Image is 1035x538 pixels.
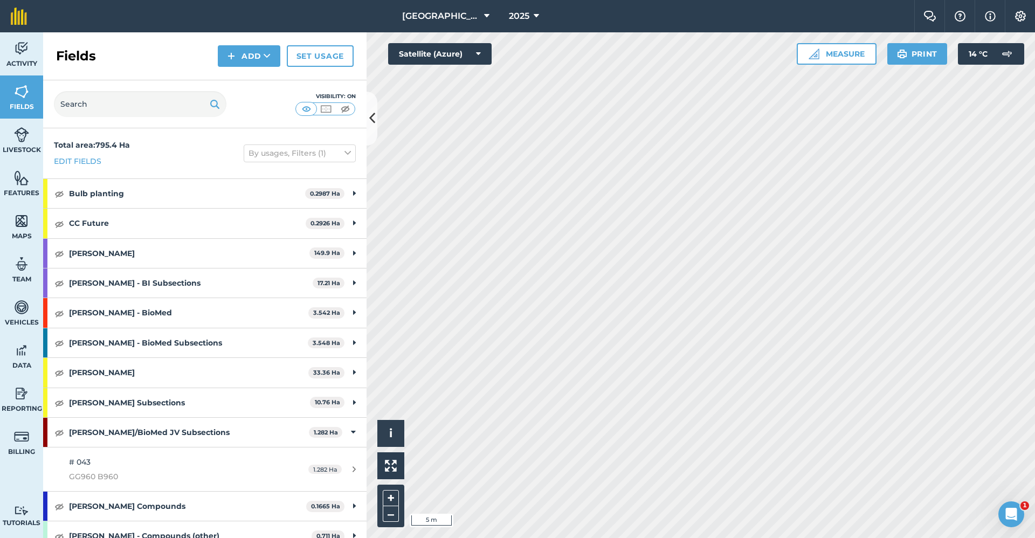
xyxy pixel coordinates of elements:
img: svg+xml;base64,PHN2ZyB4bWxucz0iaHR0cDovL3d3dy53My5vcmcvMjAwMC9zdmciIHdpZHRoPSI1NiIgaGVpZ2h0PSI2MC... [14,213,29,229]
img: svg+xml;base64,PHN2ZyB4bWxucz0iaHR0cDovL3d3dy53My5vcmcvMjAwMC9zdmciIHdpZHRoPSI1NiIgaGVpZ2h0PSI2MC... [14,84,29,100]
span: 14 ° C [969,43,988,65]
a: Edit fields [54,155,101,167]
div: [PERSON_NAME] - BI Subsections17.21 Ha [43,268,367,298]
img: svg+xml;base64,PHN2ZyB4bWxucz0iaHR0cDovL3d3dy53My5vcmcvMjAwMC9zdmciIHdpZHRoPSI1MCIgaGVpZ2h0PSI0MC... [319,104,333,114]
img: svg+xml;base64,PD94bWwgdmVyc2lvbj0iMS4wIiBlbmNvZGluZz0idXRmLTgiPz4KPCEtLSBHZW5lcmF0b3I6IEFkb2JlIE... [14,127,29,143]
img: svg+xml;base64,PHN2ZyB4bWxucz0iaHR0cDovL3d3dy53My5vcmcvMjAwMC9zdmciIHdpZHRoPSIxOCIgaGVpZ2h0PSIyNC... [54,336,64,349]
img: A question mark icon [954,11,967,22]
img: svg+xml;base64,PHN2ZyB4bWxucz0iaHR0cDovL3d3dy53My5vcmcvMjAwMC9zdmciIHdpZHRoPSIxOSIgaGVpZ2h0PSIyNC... [210,98,220,111]
strong: 0.2926 Ha [310,219,340,227]
button: Add [218,45,280,67]
span: GG960 B960 [69,471,272,482]
strong: 0.2987 Ha [310,190,340,197]
iframe: Intercom live chat [998,501,1024,527]
img: Ruler icon [809,49,819,59]
button: – [383,506,399,522]
img: svg+xml;base64,PHN2ZyB4bWxucz0iaHR0cDovL3d3dy53My5vcmcvMjAwMC9zdmciIHdpZHRoPSIxOCIgaGVpZ2h0PSIyNC... [54,396,64,409]
span: [GEOGRAPHIC_DATA] (Gardens) [402,10,480,23]
img: svg+xml;base64,PD94bWwgdmVyc2lvbj0iMS4wIiBlbmNvZGluZz0idXRmLTgiPz4KPCEtLSBHZW5lcmF0b3I6IEFkb2JlIE... [14,385,29,402]
strong: 10.76 Ha [315,398,340,406]
span: 1.282 Ha [308,465,342,474]
button: By usages, Filters (1) [244,144,356,162]
div: [PERSON_NAME] - BioMed3.542 Ha [43,298,367,327]
img: svg+xml;base64,PHN2ZyB4bWxucz0iaHR0cDovL3d3dy53My5vcmcvMjAwMC9zdmciIHdpZHRoPSIxOCIgaGVpZ2h0PSIyNC... [54,277,64,289]
button: i [377,420,404,447]
div: CC Future0.2926 Ha [43,209,367,238]
img: Two speech bubbles overlapping with the left bubble in the forefront [923,11,936,22]
div: Bulb planting0.2987 Ha [43,179,367,208]
a: Set usage [287,45,354,67]
strong: [PERSON_NAME] Compounds [69,492,306,521]
button: Print [887,43,948,65]
a: # 043GG960 B9601.282 Ha [43,447,367,491]
strong: [PERSON_NAME] [69,358,308,387]
h2: Fields [56,47,96,65]
span: 1 [1020,501,1029,510]
img: svg+xml;base64,PD94bWwgdmVyc2lvbj0iMS4wIiBlbmNvZGluZz0idXRmLTgiPz4KPCEtLSBHZW5lcmF0b3I6IEFkb2JlIE... [14,429,29,445]
button: Measure [797,43,877,65]
strong: Total area : 795.4 Ha [54,140,130,150]
img: svg+xml;base64,PHN2ZyB4bWxucz0iaHR0cDovL3d3dy53My5vcmcvMjAwMC9zdmciIHdpZHRoPSIxOCIgaGVpZ2h0PSIyNC... [54,366,64,379]
div: [PERSON_NAME] - BioMed Subsections3.548 Ha [43,328,367,357]
img: svg+xml;base64,PHN2ZyB4bWxucz0iaHR0cDovL3d3dy53My5vcmcvMjAwMC9zdmciIHdpZHRoPSIxNyIgaGVpZ2h0PSIxNy... [985,10,996,23]
strong: Bulb planting [69,179,305,208]
img: fieldmargin Logo [11,8,27,25]
strong: CC Future [69,209,306,238]
img: svg+xml;base64,PD94bWwgdmVyc2lvbj0iMS4wIiBlbmNvZGluZz0idXRmLTgiPz4KPCEtLSBHZW5lcmF0b3I6IEFkb2JlIE... [996,43,1018,65]
img: svg+xml;base64,PD94bWwgdmVyc2lvbj0iMS4wIiBlbmNvZGluZz0idXRmLTgiPz4KPCEtLSBHZW5lcmF0b3I6IEFkb2JlIE... [14,299,29,315]
img: svg+xml;base64,PHN2ZyB4bWxucz0iaHR0cDovL3d3dy53My5vcmcvMjAwMC9zdmciIHdpZHRoPSIxOCIgaGVpZ2h0PSIyNC... [54,217,64,230]
strong: [PERSON_NAME] - BioMed [69,298,308,327]
img: svg+xml;base64,PD94bWwgdmVyc2lvbj0iMS4wIiBlbmNvZGluZz0idXRmLTgiPz4KPCEtLSBHZW5lcmF0b3I6IEFkb2JlIE... [14,342,29,358]
img: A cog icon [1014,11,1027,22]
img: svg+xml;base64,PHN2ZyB4bWxucz0iaHR0cDovL3d3dy53My5vcmcvMjAwMC9zdmciIHdpZHRoPSI1MCIgaGVpZ2h0PSI0MC... [339,104,352,114]
span: i [389,426,392,440]
img: svg+xml;base64,PHN2ZyB4bWxucz0iaHR0cDovL3d3dy53My5vcmcvMjAwMC9zdmciIHdpZHRoPSIxOCIgaGVpZ2h0PSIyNC... [54,247,64,260]
img: svg+xml;base64,PHN2ZyB4bWxucz0iaHR0cDovL3d3dy53My5vcmcvMjAwMC9zdmciIHdpZHRoPSIxNCIgaGVpZ2h0PSIyNC... [227,50,235,63]
strong: [PERSON_NAME] - BI Subsections [69,268,313,298]
img: svg+xml;base64,PHN2ZyB4bWxucz0iaHR0cDovL3d3dy53My5vcmcvMjAwMC9zdmciIHdpZHRoPSI1MCIgaGVpZ2h0PSI0MC... [300,104,313,114]
strong: 149.9 Ha [314,249,340,257]
button: 14 °C [958,43,1024,65]
span: # 043 [69,457,91,467]
strong: 0.1665 Ha [311,502,340,510]
div: [PERSON_NAME]149.9 Ha [43,239,367,268]
button: Satellite (Azure) [388,43,492,65]
img: svg+xml;base64,PHN2ZyB4bWxucz0iaHR0cDovL3d3dy53My5vcmcvMjAwMC9zdmciIHdpZHRoPSIxOCIgaGVpZ2h0PSIyNC... [54,187,64,200]
span: 2025 [509,10,529,23]
img: svg+xml;base64,PHN2ZyB4bWxucz0iaHR0cDovL3d3dy53My5vcmcvMjAwMC9zdmciIHdpZHRoPSIxOCIgaGVpZ2h0PSIyNC... [54,307,64,320]
img: Four arrows, one pointing top left, one top right, one bottom right and the last bottom left [385,460,397,472]
button: + [383,490,399,506]
img: svg+xml;base64,PD94bWwgdmVyc2lvbj0iMS4wIiBlbmNvZGluZz0idXRmLTgiPz4KPCEtLSBHZW5lcmF0b3I6IEFkb2JlIE... [14,40,29,57]
strong: [PERSON_NAME] [69,239,309,268]
img: svg+xml;base64,PD94bWwgdmVyc2lvbj0iMS4wIiBlbmNvZGluZz0idXRmLTgiPz4KPCEtLSBHZW5lcmF0b3I6IEFkb2JlIE... [14,506,29,516]
img: svg+xml;base64,PHN2ZyB4bWxucz0iaHR0cDovL3d3dy53My5vcmcvMjAwMC9zdmciIHdpZHRoPSIxOCIgaGVpZ2h0PSIyNC... [54,426,64,439]
div: [PERSON_NAME] Subsections10.76 Ha [43,388,367,417]
strong: [PERSON_NAME]/BioMed JV Subsections [69,418,309,447]
strong: 33.36 Ha [313,369,340,376]
img: svg+xml;base64,PHN2ZyB4bWxucz0iaHR0cDovL3d3dy53My5vcmcvMjAwMC9zdmciIHdpZHRoPSI1NiIgaGVpZ2h0PSI2MC... [14,170,29,186]
strong: 1.282 Ha [314,429,338,436]
input: Search [54,91,226,117]
img: svg+xml;base64,PHN2ZyB4bWxucz0iaHR0cDovL3d3dy53My5vcmcvMjAwMC9zdmciIHdpZHRoPSIxOSIgaGVpZ2h0PSIyNC... [897,47,907,60]
div: [PERSON_NAME]/BioMed JV Subsections1.282 Ha [43,418,367,447]
strong: 17.21 Ha [318,279,340,287]
img: svg+xml;base64,PD94bWwgdmVyc2lvbj0iMS4wIiBlbmNvZGluZz0idXRmLTgiPz4KPCEtLSBHZW5lcmF0b3I6IEFkb2JlIE... [14,256,29,272]
strong: [PERSON_NAME] - BioMed Subsections [69,328,308,357]
div: Visibility: On [295,92,356,101]
div: [PERSON_NAME] Compounds0.1665 Ha [43,492,367,521]
strong: 3.548 Ha [313,339,340,347]
div: [PERSON_NAME]33.36 Ha [43,358,367,387]
img: svg+xml;base64,PHN2ZyB4bWxucz0iaHR0cDovL3d3dy53My5vcmcvMjAwMC9zdmciIHdpZHRoPSIxOCIgaGVpZ2h0PSIyNC... [54,500,64,513]
strong: 3.542 Ha [313,309,340,316]
strong: [PERSON_NAME] Subsections [69,388,310,417]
